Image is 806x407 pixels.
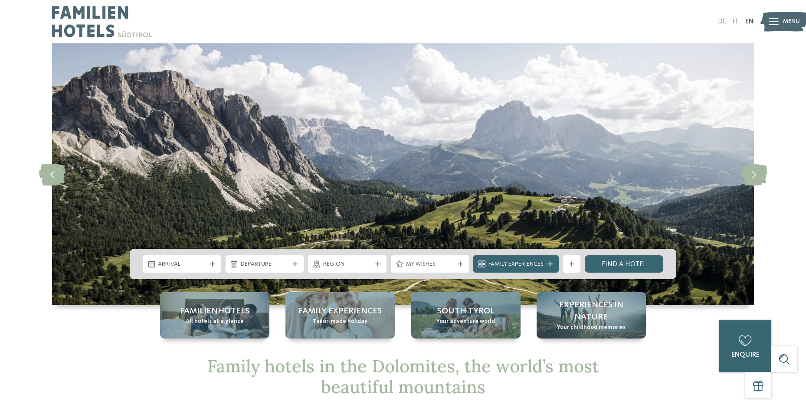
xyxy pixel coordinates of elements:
span: Region [323,260,371,269]
span: Tailor-made holiday [313,317,367,326]
span: My wishes [406,260,454,269]
img: Family hotels in the Dolomites: Holidays in the realm of the Pale Mountains [52,43,754,305]
a: Family hotels in the Dolomites: Holidays in the realm of the Pale Mountains Family Experiences Ta... [285,292,395,339]
span: South Tyrol [437,305,495,317]
span: Arrival [158,260,206,269]
a: enquire [719,320,771,372]
span: All hotels at a glance [186,317,244,326]
span: Your childhood memories [557,323,626,332]
span: Family Experiences [298,305,382,317]
a: DE [718,18,726,25]
span: enquire [731,352,760,358]
a: Family hotels in the Dolomites: Holidays in the realm of the Pale Mountains Experiences in nature... [537,292,646,339]
a: EN [745,18,754,25]
span: Your adventure world [436,317,495,326]
span: Menu [783,17,800,26]
span: Family hotels in the Dolomites, the world’s most beautiful mountains [207,355,599,398]
span: Family Experiences [488,260,544,269]
a: Family hotels in the Dolomites: Holidays in the realm of the Pale Mountains Familienhotels All ho... [160,292,269,339]
span: Departure [241,260,289,269]
a: IT [733,18,739,25]
a: Family hotels in the Dolomites: Holidays in the realm of the Pale Mountains South Tyrol Your adve... [411,292,521,339]
a: Find a hotel [585,255,663,273]
span: Familienhotels [180,305,249,317]
span: Experiences in nature [545,299,637,323]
